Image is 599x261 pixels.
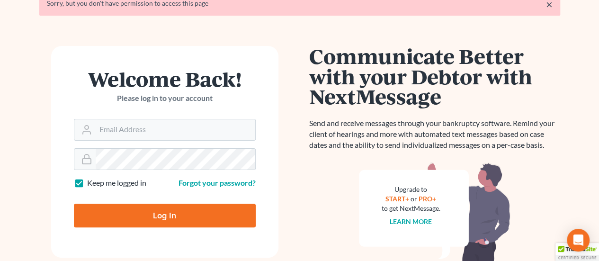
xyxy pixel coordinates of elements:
label: Keep me logged in [87,178,146,189]
div: Upgrade to [382,185,440,194]
a: PRO+ [419,195,436,203]
p: Send and receive messages through your bankruptcy software. Remind your client of hearings and mo... [309,118,560,151]
a: Learn more [390,217,432,225]
input: Email Address [96,119,255,140]
a: Forgot your password? [179,178,256,187]
p: Please log in to your account [74,93,256,104]
div: Open Intercom Messenger [567,229,590,252]
a: START+ [385,195,409,203]
h1: Welcome Back! [74,69,256,89]
div: TrustedSite Certified [555,243,599,261]
span: or [411,195,417,203]
h1: Communicate Better with your Debtor with NextMessage [309,46,560,107]
input: Log In [74,204,256,227]
div: to get NextMessage. [382,204,440,213]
